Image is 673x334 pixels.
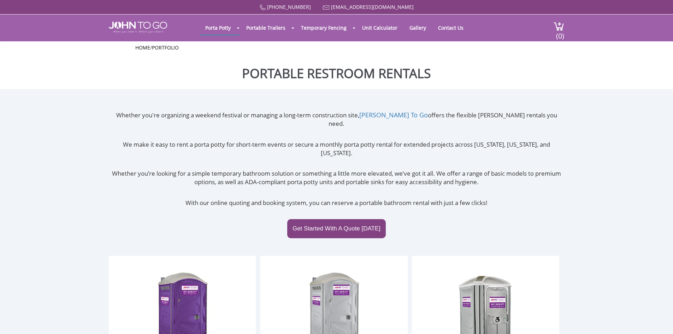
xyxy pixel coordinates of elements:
[359,111,428,119] a: [PERSON_NAME] To Go
[267,4,311,10] a: [PHONE_NUMBER]
[296,21,352,35] a: Temporary Fencing
[109,111,564,128] p: Whether you're organizing a weekend festival or managing a long-term construction site, offers th...
[645,306,673,334] button: Live Chat
[433,21,469,35] a: Contact Us
[135,44,538,51] ul: /
[556,25,564,41] span: (0)
[200,21,236,35] a: Porta Potty
[109,199,564,207] p: With our online quoting and booking system, you can reserve a portable bathroom rental with just ...
[554,22,564,31] img: cart a
[260,5,266,11] img: Call
[323,5,330,10] img: Mail
[241,21,291,35] a: Portable Trailers
[287,219,386,238] a: Get Started With A Quote [DATE]
[109,140,564,158] p: We make it easy to rent a porta potty for short-term events or secure a monthly porta potty renta...
[331,4,414,10] a: [EMAIL_ADDRESS][DOMAIN_NAME]
[357,21,403,35] a: Unit Calculator
[404,21,431,35] a: Gallery
[109,169,564,187] p: Whether you’re looking for a simple temporary bathroom solution or something a little more elevat...
[135,44,150,51] a: Home
[152,44,179,51] a: Portfolio
[109,22,167,33] img: JOHN to go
